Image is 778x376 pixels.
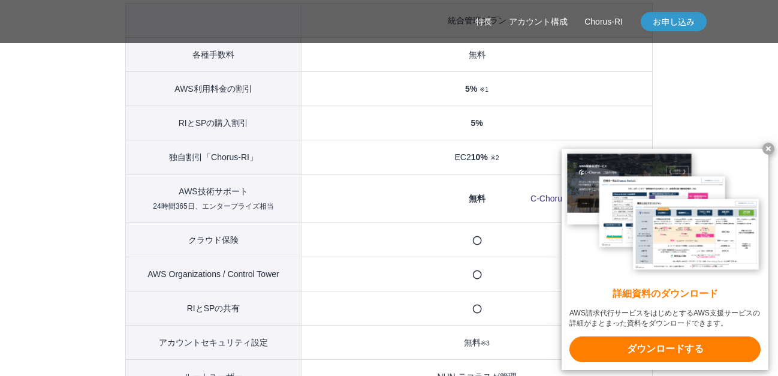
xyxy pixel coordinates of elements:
[584,16,623,28] a: Chorus-RI
[569,287,761,301] x-t: 詳細資料のダウンロード
[562,149,768,370] a: 詳細資料のダウンロード AWS請求代行サービスをはじめとするAWS支援サービスの詳細がまとまった資料をダウンロードできます。 ダウンロードする
[126,140,301,174] th: 独自割引「Chorus-RI」
[509,16,568,28] a: アカウント構成
[126,174,301,222] th: AWS技術サポート
[472,235,482,245] span: ◯
[471,118,483,128] span: 5%
[126,257,301,291] th: AWS Organizations / Control Tower
[126,325,301,359] th: アカウントセキュリティ設定
[481,339,490,347] small: ※3
[490,154,499,161] small: ※2
[641,16,707,28] span: お申し込み
[472,303,482,313] span: ◯
[569,308,761,329] x-t: AWS請求代行サービスをはじめとするAWS支援サービスの詳細がまとまった資料をダウンロードできます。
[301,325,653,359] td: 無料
[465,84,477,94] span: 5%
[301,140,653,174] td: EC2
[126,37,301,71] th: 各種手数料
[126,222,301,257] th: クラウド保険
[569,336,761,362] x-t: ダウンロードする
[153,202,273,210] span: 24時間365日、エンタープライズ相当
[641,12,707,31] a: お申し込み
[301,37,653,71] td: 無料
[471,152,488,162] span: 10%
[480,86,488,93] small: ※1
[530,191,643,206] a: C-Chorusのサポート詳細
[301,3,653,37] th: 統合管理プラン
[469,194,486,203] span: 無料
[475,16,492,28] a: 特長
[472,269,482,279] span: ◯
[126,106,301,140] th: RIとSPの購入割引
[126,291,301,325] th: RIとSPの共有
[126,71,301,106] th: AWS利用料金の割引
